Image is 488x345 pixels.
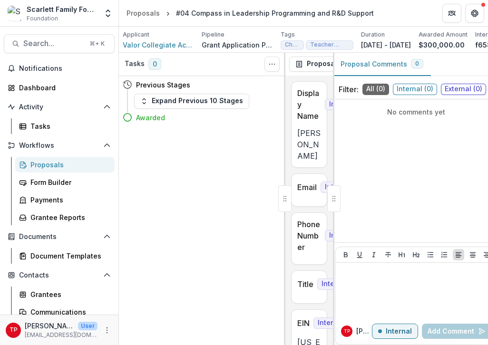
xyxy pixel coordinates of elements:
a: Proposals [123,6,164,20]
div: Tasks [30,121,107,131]
span: 0 [148,58,161,70]
p: [DATE] - [DATE] [361,40,411,50]
p: Applicant [123,30,149,39]
span: Internal ( 0 ) [393,84,437,95]
div: Tom Parrish [344,329,350,334]
span: 0 [415,60,419,67]
div: #04 Compass in Leadership Programming and R&D Support [176,8,374,18]
span: Notifications [19,65,111,73]
div: Grantee Reports [30,212,107,222]
button: Heading 2 [410,249,422,260]
h4: Awarded [136,113,165,123]
p: User [78,322,98,330]
button: Align Center [467,249,478,260]
button: Proposal Comments [333,53,431,76]
button: Open Contacts [4,268,115,283]
button: More [101,325,113,336]
p: Phone Number [297,219,321,253]
div: Scarlett Family Foundation [27,4,98,14]
div: Proposals [30,160,107,170]
span: Contacts [19,271,99,279]
button: Notifications [4,61,115,76]
span: External ( 0 ) [441,84,486,95]
span: Charter [285,41,300,48]
button: Bold [340,249,351,260]
span: Internal [325,230,359,241]
a: Proposals [15,157,115,172]
p: Grant Application Process [202,40,273,50]
span: Internal [325,99,359,110]
p: Email [297,182,317,193]
span: Internal [313,317,348,329]
div: Communications [30,307,107,317]
button: Get Help [465,4,484,23]
p: Title [297,278,313,290]
p: [PERSON_NAME] [297,127,321,162]
span: Documents [19,233,99,241]
button: Open entity switcher [101,4,115,23]
p: [EMAIL_ADDRESS][DOMAIN_NAME] [25,331,98,339]
button: Open Workflows [4,138,115,153]
div: Dashboard [19,83,107,93]
button: Partners [442,4,461,23]
p: Awarded Amount [419,30,468,39]
p: Pipeline [202,30,224,39]
a: Communications [15,304,115,320]
button: Align Left [453,249,464,260]
a: Grantee Reports [15,210,115,225]
div: Proposals [127,8,160,18]
div: Payments [30,195,107,205]
div: Document Templates [30,251,107,261]
button: Italicize [368,249,380,260]
span: Internal [321,182,355,193]
button: Toggle View Cancelled Tasks [264,57,280,72]
div: Grantees [30,289,107,299]
span: All ( 0 ) [362,84,389,95]
span: Teacher Leadership [310,41,349,48]
p: $300,000.00 [419,40,465,50]
button: Expand Previous 10 Stages [134,94,249,109]
a: Form Builder [15,174,115,190]
button: Heading 1 [396,249,408,260]
button: Internal [372,324,418,339]
span: Internal [317,278,351,290]
div: Form Builder [30,177,107,187]
a: Tasks [15,118,115,134]
a: Document Templates [15,248,115,264]
button: Strike [382,249,394,260]
p: [PERSON_NAME] [356,326,372,336]
p: [PERSON_NAME] [25,321,74,331]
a: Valor Collegiate Academies [123,40,194,50]
div: ⌘ + K [88,38,107,49]
button: Ordered List [439,249,450,260]
button: Open Documents [4,229,115,244]
span: Activity [19,103,99,111]
img: Scarlett Family Foundation [8,6,23,21]
button: Underline [354,249,365,260]
span: Search... [23,39,84,48]
button: Search... [4,34,115,53]
p: EIN [297,317,310,329]
p: Tags [281,30,295,39]
p: Duration [361,30,385,39]
div: Tom Parrish [10,327,18,333]
p: Display Name [297,87,321,122]
a: Payments [15,192,115,208]
button: Proposal [289,57,354,72]
span: Foundation [27,14,58,23]
a: Grantees [15,287,115,302]
button: Open Activity [4,99,115,115]
h3: Tasks [125,60,145,68]
h4: Previous Stages [136,80,190,90]
button: Bullet List [425,249,436,260]
p: Internal [386,327,412,335]
nav: breadcrumb [123,6,378,20]
span: Workflows [19,142,99,150]
a: Dashboard [4,80,115,96]
p: Filter: [339,84,359,95]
